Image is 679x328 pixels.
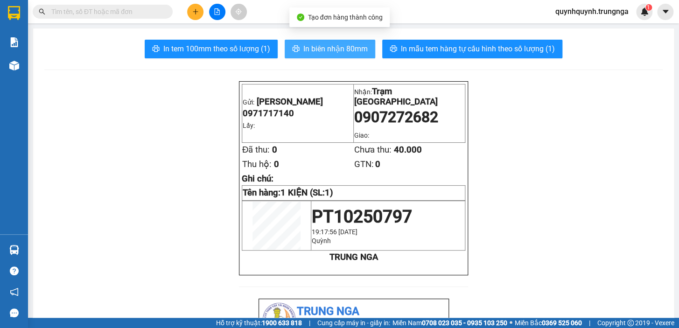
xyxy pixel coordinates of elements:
img: icon-new-feature [640,7,649,16]
span: notification [10,287,19,296]
span: Đã thu: [242,145,270,155]
strong: TRUNG NGA [329,252,378,262]
span: plus [192,8,199,15]
strong: 1900 633 818 [262,319,302,327]
span: Thu hộ: [242,159,272,169]
button: printerIn mẫu tem hàng tự cấu hình theo số lượng (1) [382,40,562,58]
span: 1 [647,4,650,11]
img: warehouse-icon [9,245,19,255]
img: solution-icon [9,37,19,47]
img: logo-vxr [8,6,20,20]
span: In biên nhận 80mm [303,43,368,55]
span: Lấy: [243,122,255,129]
span: search [39,8,45,15]
span: quynhquynh.trungnga [548,6,636,17]
span: Tạo đơn hàng thành công [308,14,383,21]
span: 1) [325,188,333,198]
span: file-add [214,8,220,15]
span: Quỳnh [312,237,331,244]
span: 0907272682 [354,108,438,126]
li: Trung Nga [263,303,445,321]
span: Chưa thu: [354,145,391,155]
span: In tem 100mm theo số lượng (1) [163,43,270,55]
span: aim [235,8,242,15]
button: printerIn biên nhận 80mm [285,40,375,58]
span: message [10,308,19,317]
span: 0 [274,159,279,169]
span: printer [152,45,160,54]
span: Hỗ trợ kỹ thuật: [216,318,302,328]
span: 1 KIỆN (SL: [280,188,333,198]
span: question-circle [10,266,19,275]
span: | [309,318,310,328]
button: printerIn tem 100mm theo số lượng (1) [145,40,278,58]
span: GTN: [354,159,373,169]
input: Tìm tên, số ĐT hoặc mã đơn [51,7,161,17]
span: ⚪️ [510,321,512,325]
button: file-add [209,4,225,20]
p: Gửi: [243,97,353,107]
span: 0971717140 [243,108,294,119]
span: caret-down [661,7,670,16]
img: warehouse-icon [9,61,19,70]
strong: 0708 023 035 - 0935 103 250 [422,319,507,327]
span: printer [292,45,300,54]
span: [PERSON_NAME] [257,97,323,107]
span: 19:17:56 [DATE] [312,228,357,236]
button: plus [187,4,203,20]
button: caret-down [657,4,673,20]
p: Nhận: [354,86,464,107]
sup: 1 [645,4,652,11]
span: Ghi chú: [242,174,273,184]
span: Trạm [GEOGRAPHIC_DATA] [354,86,438,107]
span: PT10250797 [312,206,412,227]
span: 0 [272,145,277,155]
span: Miền Bắc [515,318,582,328]
button: aim [231,4,247,20]
span: Giao: [354,132,369,139]
span: copyright [627,320,634,326]
span: 0 [375,159,380,169]
span: Miền Nam [392,318,507,328]
span: check-circle [297,14,304,21]
span: 40.000 [393,145,421,155]
span: In mẫu tem hàng tự cấu hình theo số lượng (1) [401,43,555,55]
span: Cung cấp máy in - giấy in: [317,318,390,328]
span: printer [390,45,397,54]
strong: Tên hàng: [243,188,333,198]
span: | [589,318,590,328]
strong: 0369 525 060 [542,319,582,327]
